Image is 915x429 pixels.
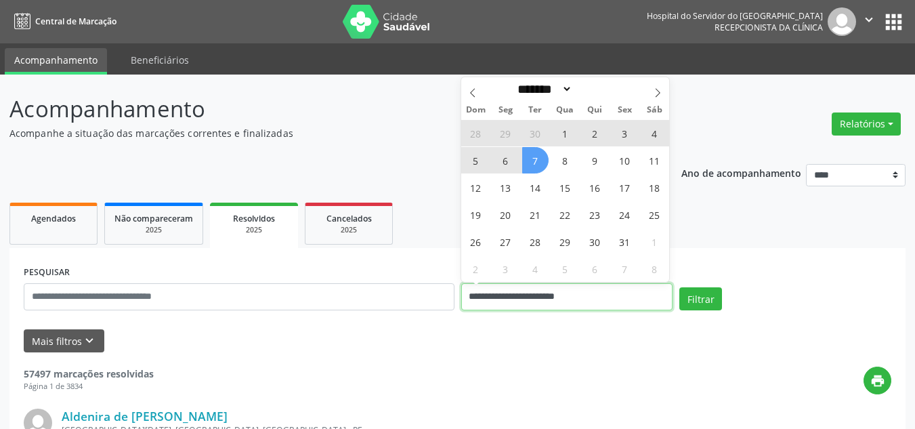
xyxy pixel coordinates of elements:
[864,367,891,394] button: print
[31,213,76,224] span: Agendados
[647,10,823,22] div: Hospital do Servidor do [GEOGRAPHIC_DATA]
[522,228,549,255] span: Outubro 28, 2025
[35,16,116,27] span: Central de Marcação
[9,10,116,33] a: Central de Marcação
[463,120,489,146] span: Setembro 28, 2025
[641,256,668,282] span: Novembro 8, 2025
[24,381,154,392] div: Página 1 de 3834
[522,256,549,282] span: Novembro 4, 2025
[461,106,491,115] span: Dom
[612,120,638,146] span: Outubro 3, 2025
[639,106,669,115] span: Sáb
[513,82,573,96] select: Month
[612,147,638,173] span: Outubro 10, 2025
[641,174,668,201] span: Outubro 18, 2025
[610,106,639,115] span: Sex
[641,201,668,228] span: Outubro 25, 2025
[9,126,637,140] p: Acompanhe a situação das marcações correntes e finalizadas
[24,262,70,283] label: PESQUISAR
[870,373,885,388] i: print
[492,256,519,282] span: Novembro 3, 2025
[233,213,275,224] span: Resolvidos
[82,333,97,348] i: keyboard_arrow_down
[326,213,372,224] span: Cancelados
[492,120,519,146] span: Setembro 29, 2025
[861,12,876,27] i: 
[612,256,638,282] span: Novembro 7, 2025
[492,174,519,201] span: Outubro 13, 2025
[492,147,519,173] span: Outubro 6, 2025
[490,106,520,115] span: Seg
[315,225,383,235] div: 2025
[522,147,549,173] span: Outubro 7, 2025
[582,147,608,173] span: Outubro 9, 2025
[463,256,489,282] span: Novembro 2, 2025
[219,225,289,235] div: 2025
[522,174,549,201] span: Outubro 14, 2025
[828,7,856,36] img: img
[24,329,104,353] button: Mais filtroskeyboard_arrow_down
[463,174,489,201] span: Outubro 12, 2025
[582,201,608,228] span: Outubro 23, 2025
[582,174,608,201] span: Outubro 16, 2025
[463,228,489,255] span: Outubro 26, 2025
[582,228,608,255] span: Outubro 30, 2025
[552,201,578,228] span: Outubro 22, 2025
[641,147,668,173] span: Outubro 11, 2025
[552,228,578,255] span: Outubro 29, 2025
[641,228,668,255] span: Novembro 1, 2025
[882,10,906,34] button: apps
[62,409,228,424] a: Aldenira de [PERSON_NAME]
[715,22,823,33] span: Recepcionista da clínica
[612,228,638,255] span: Outubro 31, 2025
[492,228,519,255] span: Outubro 27, 2025
[520,106,550,115] span: Ter
[24,367,154,380] strong: 57497 marcações resolvidas
[550,106,580,115] span: Qua
[9,92,637,126] p: Acompanhamento
[832,113,901,136] button: Relatórios
[679,287,722,310] button: Filtrar
[552,120,578,146] span: Outubro 1, 2025
[856,7,882,36] button: 
[552,174,578,201] span: Outubro 15, 2025
[580,106,610,115] span: Qui
[582,120,608,146] span: Outubro 2, 2025
[463,201,489,228] span: Outubro 19, 2025
[612,201,638,228] span: Outubro 24, 2025
[522,120,549,146] span: Setembro 30, 2025
[681,164,801,181] p: Ano de acompanhamento
[114,225,193,235] div: 2025
[522,201,549,228] span: Outubro 21, 2025
[463,147,489,173] span: Outubro 5, 2025
[552,256,578,282] span: Novembro 5, 2025
[612,174,638,201] span: Outubro 17, 2025
[121,48,198,72] a: Beneficiários
[492,201,519,228] span: Outubro 20, 2025
[114,213,193,224] span: Não compareceram
[552,147,578,173] span: Outubro 8, 2025
[641,120,668,146] span: Outubro 4, 2025
[5,48,107,75] a: Acompanhamento
[582,256,608,282] span: Novembro 6, 2025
